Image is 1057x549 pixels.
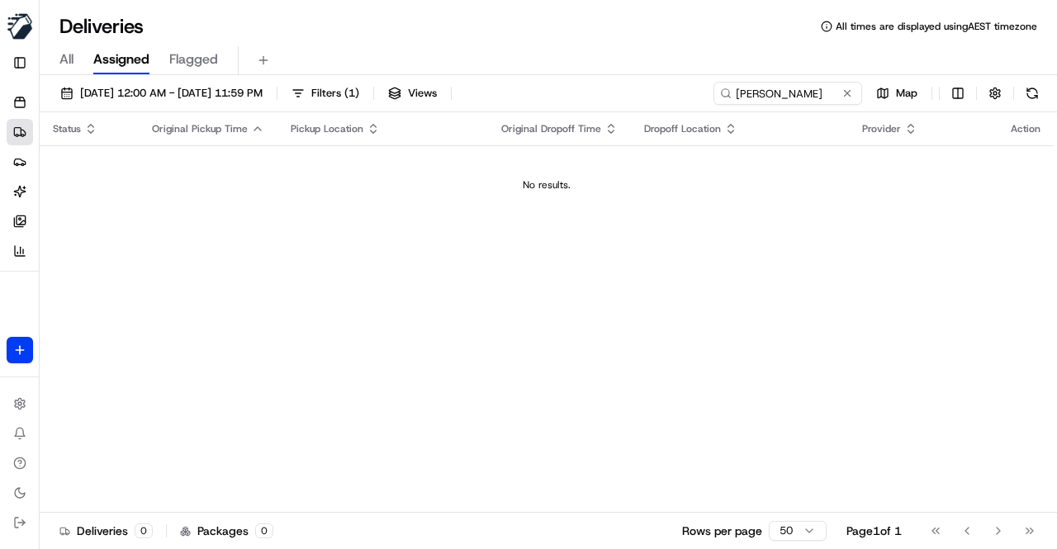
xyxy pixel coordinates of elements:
[896,86,917,101] span: Map
[344,86,359,101] span: ( 1 )
[135,523,153,538] div: 0
[644,122,721,135] span: Dropoff Location
[381,82,444,105] button: Views
[7,13,33,40] img: MILKRUN
[284,82,367,105] button: Filters(1)
[501,122,601,135] span: Original Dropoff Time
[869,82,925,105] button: Map
[169,50,218,69] span: Flagged
[59,50,73,69] span: All
[152,122,248,135] span: Original Pickup Time
[836,20,1037,33] span: All times are displayed using AEST timezone
[7,7,33,46] button: MILKRUN
[46,178,1047,192] div: No results.
[93,50,149,69] span: Assigned
[80,86,263,101] span: [DATE] 12:00 AM - [DATE] 11:59 PM
[1011,122,1040,135] div: Action
[862,122,901,135] span: Provider
[846,523,902,539] div: Page 1 of 1
[1021,82,1044,105] button: Refresh
[59,13,144,40] h1: Deliveries
[311,86,359,101] span: Filters
[59,523,153,539] div: Deliveries
[255,523,273,538] div: 0
[682,523,762,539] p: Rows per page
[408,86,437,101] span: Views
[53,82,270,105] button: [DATE] 12:00 AM - [DATE] 11:59 PM
[713,82,862,105] input: Type to search
[180,523,273,539] div: Packages
[53,122,81,135] span: Status
[291,122,363,135] span: Pickup Location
